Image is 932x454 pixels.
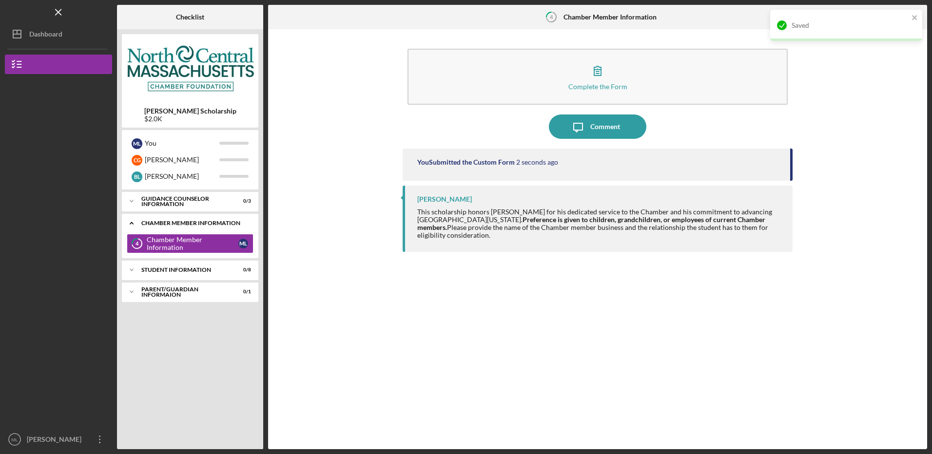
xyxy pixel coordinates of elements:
a: 4Chamber Member InformationML [127,234,253,253]
div: [PERSON_NAME] [145,151,219,168]
div: M L [132,138,142,149]
div: Guidance Counselor Information [141,196,227,207]
button: close [912,14,918,23]
div: Saved [792,21,909,29]
tspan: 4 [550,14,553,20]
tspan: 4 [136,241,139,247]
div: [PERSON_NAME] [145,168,219,185]
div: This scholarship honors [PERSON_NAME] for his dedicated service to the Chamber and his commitment... [417,208,782,239]
div: 0 / 8 [233,267,251,273]
text: ML [11,437,18,442]
div: M L [238,239,248,248]
div: Comment [590,114,620,139]
div: C G [132,155,142,166]
div: Parent/Guardian Informaion [141,286,227,298]
button: ML[PERSON_NAME] [5,430,112,449]
button: Dashboard [5,24,112,44]
b: [PERSON_NAME] Scholarship [144,107,236,115]
img: Product logo [122,39,258,97]
div: Complete the Form [568,83,627,90]
button: Complete the Form [408,49,787,105]
div: You [145,135,219,151]
div: Chamber Member Information [147,236,238,251]
time: 2025-08-11 17:14 [516,158,558,166]
div: 0 / 1 [233,289,251,295]
div: [PERSON_NAME] [417,195,472,203]
button: Comment [549,114,646,139]
div: You Submitted the Custom Form [417,158,515,166]
b: Checklist [176,13,204,21]
div: Student Information [141,267,227,273]
div: 0 / 3 [233,198,251,204]
div: Chamber Member Information [141,220,246,226]
b: Chamber Member Information [563,13,657,21]
div: $2.0K [144,115,236,123]
strong: Preference is given to children, grandchildren, or employees of current Chamber members. [417,215,765,231]
div: B L [132,171,142,182]
div: [PERSON_NAME] [24,430,88,452]
div: Dashboard [29,24,62,46]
